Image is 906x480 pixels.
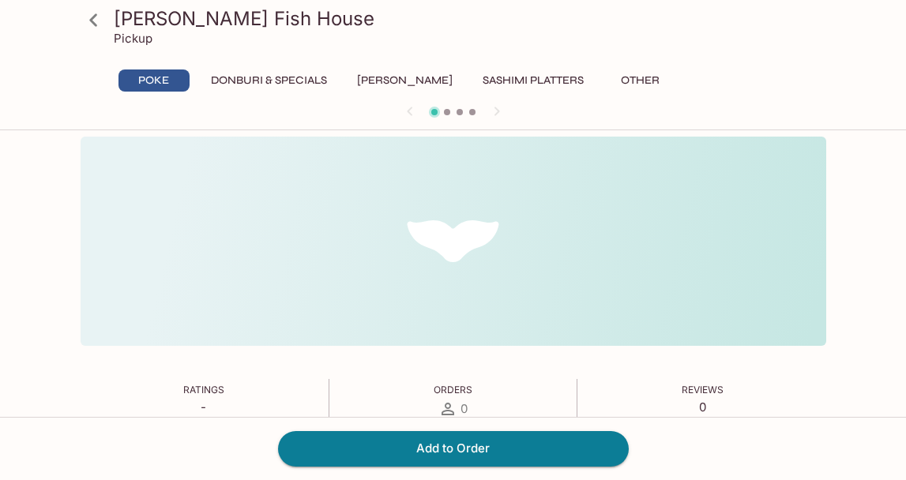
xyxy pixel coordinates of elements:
span: Orders [434,384,472,396]
button: Sashimi Platters [474,69,592,92]
span: Reviews [682,384,724,396]
button: Poke [118,69,190,92]
button: [PERSON_NAME] [348,69,461,92]
h3: [PERSON_NAME] Fish House [114,6,820,31]
button: Donburi & Specials [202,69,336,92]
span: 0 [461,401,468,416]
span: Ratings [183,384,224,396]
p: 0 [682,399,724,414]
button: Add to Order [278,431,629,466]
button: Other [605,69,676,92]
p: - [183,399,224,414]
p: Pickup [114,31,152,46]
